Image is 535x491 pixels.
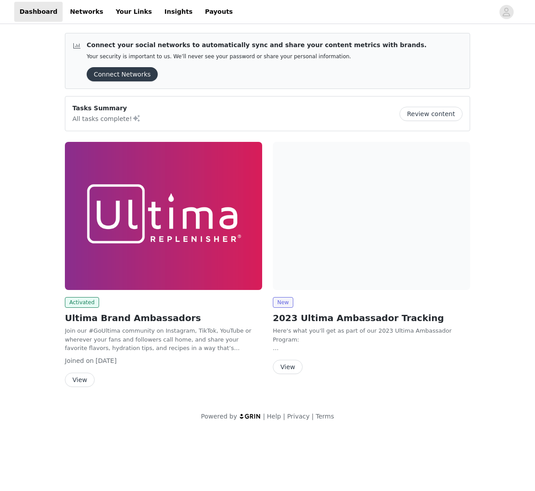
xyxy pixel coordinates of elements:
[287,413,310,420] a: Privacy
[159,2,198,22] a: Insights
[273,297,293,308] span: New
[87,67,158,81] button: Connect Networks
[87,40,427,50] p: Connect your social networks to automatically sync and share your content metrics with brands.
[200,2,238,22] a: Payouts
[273,326,470,344] p: Here's what you'll get as part of our 2023 Ultima Ambassador Program:
[273,360,303,374] button: View
[502,5,511,19] div: avatar
[65,297,99,308] span: Activated
[239,413,261,419] img: logo
[110,2,157,22] a: Your Links
[399,107,463,121] button: Review content
[14,2,63,22] a: Dashboard
[87,53,427,60] p: Your security is important to us. We’ll never see your password or share your personal information.
[65,326,262,353] p: Join our #GoUltima community on Instagram, TikTok, YouTube or wherever your fans and followers ca...
[263,413,265,420] span: |
[267,413,281,420] a: Help
[65,142,262,290] img: Ultima Replenisher
[273,364,303,370] a: View
[65,357,94,364] span: Joined on
[273,311,470,325] h2: 2023 Ultima Ambassador Tracking
[64,2,108,22] a: Networks
[311,413,314,420] span: |
[315,413,334,420] a: Terms
[65,377,95,383] a: View
[96,357,116,364] span: [DATE]
[283,413,285,420] span: |
[273,142,470,290] img: Ultima Replenisher
[65,373,95,387] button: View
[201,413,237,420] span: Powered by
[65,311,262,325] h2: Ultima Brand Ambassadors
[72,113,141,124] p: All tasks complete!
[72,104,141,113] p: Tasks Summary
